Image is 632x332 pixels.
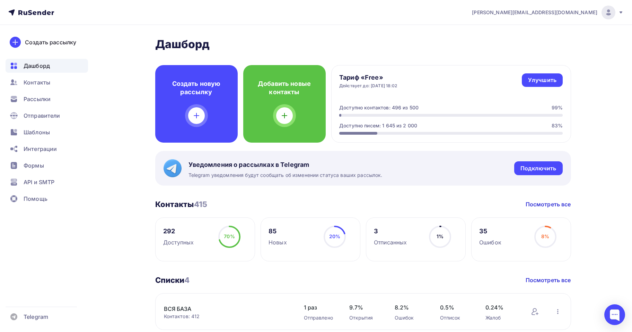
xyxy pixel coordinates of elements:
[155,37,571,51] h2: Дашборд
[6,75,88,89] a: Контакты
[395,314,426,321] div: Ошибок
[269,227,287,235] div: 85
[526,276,571,284] a: Посмотреть все
[485,303,517,312] span: 0.24%
[166,80,227,96] h4: Создать новую рассылку
[552,104,563,111] div: 99%
[440,314,472,321] div: Отписок
[24,78,50,87] span: Контакты
[188,161,383,169] span: Уведомления о рассылках в Telegram
[24,62,50,70] span: Дашборд
[472,6,624,19] a: [PERSON_NAME][EMAIL_ADDRESS][DOMAIN_NAME]
[164,305,282,313] a: ВСЯ БАЗА
[472,9,597,16] span: [PERSON_NAME][EMAIL_ADDRESS][DOMAIN_NAME]
[24,195,47,203] span: Помощь
[24,111,60,120] span: Отправители
[479,238,501,246] div: Ошибок
[339,122,417,129] div: Доступно писем: 1 645 из 2 000
[155,199,208,209] h3: Контакты
[520,164,556,172] div: Подключить
[155,275,190,285] h3: Списки
[6,59,88,73] a: Дашборд
[339,104,419,111] div: Доступно контактов: 496 из 500
[188,172,383,179] span: Telegram уведомления будут сообщать об изменении статуса ваших рассылок.
[24,178,54,186] span: API и SMTP
[541,233,549,239] span: 8%
[254,80,315,96] h4: Добавить новые контакты
[6,109,88,123] a: Отправители
[224,233,235,239] span: 70%
[485,314,517,321] div: Жалоб
[269,238,287,246] div: Новых
[164,313,290,320] div: Контактов: 412
[349,314,381,321] div: Открытия
[552,122,563,129] div: 83%
[6,125,88,139] a: Шаблоны
[528,76,556,84] div: Улучшить
[6,159,88,172] a: Формы
[24,313,48,321] span: Telegram
[25,38,76,46] div: Создать рассылку
[374,238,407,246] div: Отписанных
[339,73,397,82] h4: Тариф «Free»
[339,83,397,89] div: Действует до: [DATE] 18:02
[184,276,190,285] span: 4
[329,233,340,239] span: 20%
[6,92,88,106] a: Рассылки
[24,95,51,103] span: Рассылки
[395,303,426,312] span: 8.2%
[163,238,194,246] div: Доступных
[349,303,381,312] span: 9.7%
[437,233,444,239] span: 1%
[24,145,57,153] span: Интеграции
[194,200,207,209] span: 415
[526,200,571,208] a: Посмотреть все
[304,303,335,312] span: 1 раз
[374,227,407,235] div: 3
[440,303,472,312] span: 0.5%
[24,161,44,170] span: Формы
[304,314,335,321] div: Отправлено
[163,227,194,235] div: 292
[24,128,50,136] span: Шаблоны
[479,227,501,235] div: 35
